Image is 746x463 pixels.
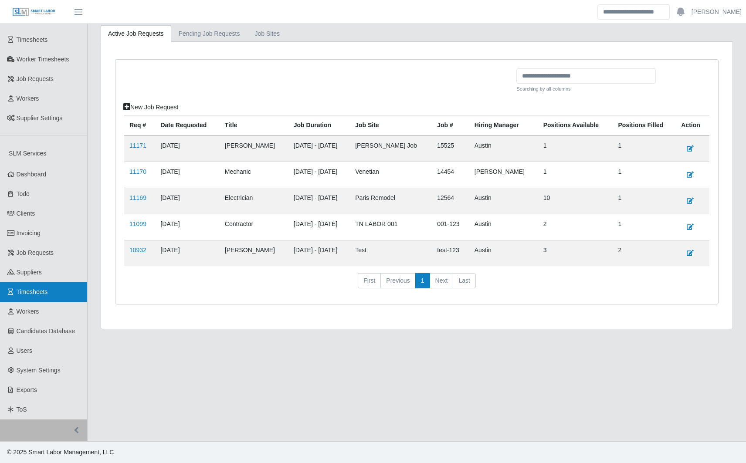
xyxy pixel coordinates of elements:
[613,162,676,188] td: 1
[101,25,171,42] a: Active Job Requests
[9,150,46,157] span: SLM Services
[220,240,288,266] td: [PERSON_NAME]
[538,188,613,214] td: 10
[613,240,676,266] td: 2
[155,115,219,135] th: Date Requested
[469,115,538,135] th: Hiring Manager
[220,188,288,214] td: Electrician
[538,135,613,162] td: 1
[538,240,613,266] td: 3
[432,188,469,214] td: 12564
[17,288,48,295] span: Timesheets
[129,168,146,175] a: 11170
[432,214,469,240] td: 001-123
[124,273,709,296] nav: pagination
[220,162,288,188] td: Mechanic
[155,162,219,188] td: [DATE]
[17,75,54,82] span: Job Requests
[17,308,39,315] span: Workers
[17,230,41,237] span: Invoicing
[118,100,184,115] a: New Job Request
[350,162,432,188] td: Venetian
[220,115,288,135] th: Title
[155,214,219,240] td: [DATE]
[17,95,39,102] span: Workers
[17,249,54,256] span: Job Requests
[469,188,538,214] td: Austin
[155,240,219,266] td: [DATE]
[248,25,288,42] a: job sites
[350,135,432,162] td: [PERSON_NAME] Job
[129,142,146,149] a: 11171
[350,214,432,240] td: TN LABOR 001
[288,115,350,135] th: Job Duration
[288,240,350,266] td: [DATE] - [DATE]
[17,171,47,178] span: Dashboard
[469,240,538,266] td: Austin
[350,188,432,214] td: Paris Remodel
[124,115,155,135] th: Req #
[17,36,48,43] span: Timesheets
[17,347,33,354] span: Users
[129,194,146,201] a: 11169
[155,188,219,214] td: [DATE]
[597,4,670,20] input: Search
[171,25,248,42] a: Pending Job Requests
[469,162,538,188] td: [PERSON_NAME]
[613,135,676,162] td: 1
[129,247,146,253] a: 10932
[613,115,676,135] th: Positions Filled
[220,214,288,240] td: Contractor
[17,269,42,276] span: Suppliers
[17,328,75,335] span: Candidates Database
[17,115,63,122] span: Supplier Settings
[288,214,350,240] td: [DATE] - [DATE]
[538,162,613,188] td: 1
[432,240,469,266] td: test-123
[676,115,709,135] th: Action
[350,115,432,135] th: job site
[432,135,469,162] td: 15525
[692,7,742,17] a: [PERSON_NAME]
[17,386,37,393] span: Exports
[469,135,538,162] td: Austin
[17,190,30,197] span: Todo
[288,135,350,162] td: [DATE] - [DATE]
[17,56,69,63] span: Worker Timesheets
[17,210,35,217] span: Clients
[415,273,430,289] a: 1
[613,188,676,214] td: 1
[350,240,432,266] td: Test
[288,188,350,214] td: [DATE] - [DATE]
[516,85,656,93] small: Searching by all columns
[538,214,613,240] td: 2
[17,367,61,374] span: System Settings
[220,135,288,162] td: [PERSON_NAME]
[432,115,469,135] th: Job #
[613,214,676,240] td: 1
[538,115,613,135] th: Positions Available
[155,135,219,162] td: [DATE]
[288,162,350,188] td: [DATE] - [DATE]
[432,162,469,188] td: 14454
[469,214,538,240] td: Austin
[12,7,56,17] img: SLM Logo
[7,449,114,456] span: © 2025 Smart Labor Management, LLC
[129,220,146,227] a: 11099
[17,406,27,413] span: ToS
